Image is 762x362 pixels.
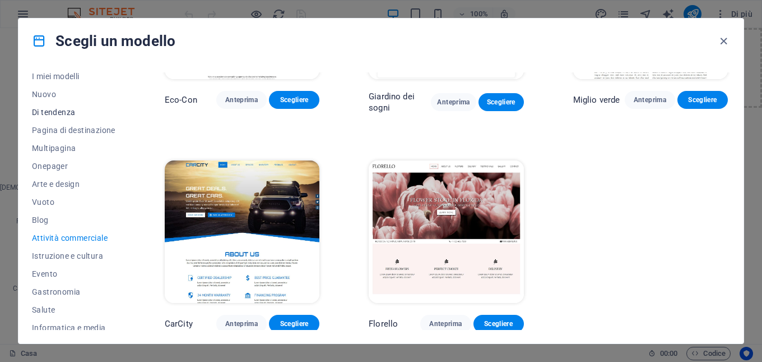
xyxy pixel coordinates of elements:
font: Istruzione e cultura [32,251,103,260]
button: Informatica e media [32,319,115,337]
font: Di tendenza [32,108,75,117]
font: Incolla negli appunti [362,52,429,61]
font: CarCity [165,319,193,329]
button: Anteprima [216,315,267,333]
button: Di tendenza [32,103,115,121]
font: Onepager [32,162,68,171]
button: Scegliere [473,315,524,333]
button: Blog [32,211,115,229]
font: Evento [32,269,57,278]
font: I miei modelli [32,72,80,81]
font: Attività commerciale [32,233,108,242]
font: Pagina di destinazione [32,126,115,135]
button: Multipagina [32,139,115,157]
button: Scegliere [269,91,319,109]
font: Eco-Con [165,95,197,105]
font: Vuoto [32,198,54,207]
font: Scegliere [280,96,309,104]
button: Gastronomia [32,283,115,301]
button: Anteprima [420,315,471,333]
button: Scegliere [269,315,319,333]
button: Anteprima [431,93,476,111]
font: Scegliere [280,320,309,328]
button: Anteprima [625,91,675,109]
button: Nuovo [32,85,115,103]
font: Gastronomia [32,287,80,296]
button: Vuoto [32,193,115,211]
font: Aggiungi elementi [288,52,349,61]
font: Informatica e media [32,323,106,332]
font: Nuovo [32,90,56,99]
button: Scegliere [478,93,524,111]
font: Giardino dei sogni [369,91,415,113]
font: Anteprima [225,320,258,328]
font: Miglio verde [573,95,620,105]
img: Florello [369,161,523,304]
font: Anteprima [437,98,470,106]
button: Istruzione e cultura [32,247,115,265]
font: Scegliere [688,96,717,104]
font: Scegliere [487,98,515,106]
img: CarCity [165,161,319,304]
button: Anteprima [216,91,267,109]
font: Blog [32,216,49,224]
font: Anteprima [429,320,462,328]
button: Evento [32,265,115,283]
button: Scegliere [677,91,728,109]
font: Florello [369,319,398,329]
button: Salute [32,301,115,319]
font: Scegliere [484,320,513,328]
font: Anteprima [225,96,258,104]
font: Anteprima [634,96,666,104]
button: Onepager [32,157,115,175]
button: Attività commerciale [32,229,115,247]
button: Pagina di destinazione [32,121,115,139]
font: Arte e design [32,180,80,189]
button: I miei modelli [32,67,115,85]
font: Multipagina [32,144,76,153]
font: Salute [32,305,55,314]
button: Arte e design [32,175,115,193]
font: Scegli un modello [55,33,175,49]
